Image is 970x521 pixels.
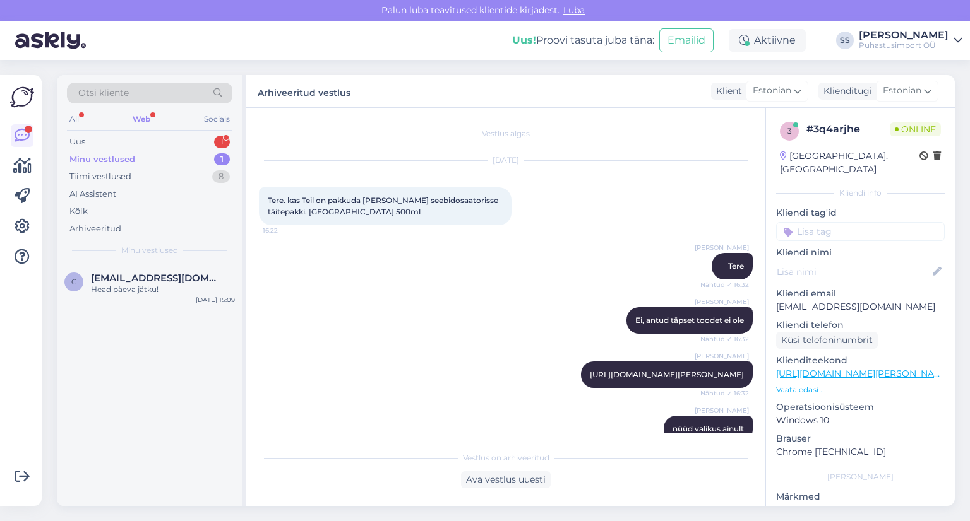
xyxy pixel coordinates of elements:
[212,170,230,183] div: 8
[659,28,714,52] button: Emailid
[859,30,962,50] a: [PERSON_NAME]Puhastusimport OÜ
[69,188,116,201] div: AI Assistent
[91,284,235,295] div: Head päeva jätku!
[859,30,949,40] div: [PERSON_NAME]
[69,223,121,235] div: Arhiveeritud
[700,280,749,290] span: Nähtud ✓ 16:32
[700,389,749,398] span: Nähtud ✓ 16:32
[776,401,945,414] p: Operatsioonisüsteem
[806,122,890,137] div: # 3q4arjhe
[463,452,549,464] span: Vestlus on arhiveeritud
[71,277,77,286] span: c
[78,86,129,100] span: Otsi kliente
[263,226,310,235] span: 16:22
[776,445,945,459] p: Chrome [TECHNICAL_ID]
[859,40,949,50] div: Puhastusimport OÜ
[214,136,230,148] div: 1
[890,122,941,136] span: Online
[196,295,235,305] div: [DATE] 15:09
[776,432,945,445] p: Brauser
[461,471,551,488] div: Ava vestlus uuesti
[836,32,854,49] div: SS
[695,406,749,415] span: [PERSON_NAME]
[695,243,749,252] span: [PERSON_NAME]
[130,111,153,127] div: Web
[121,245,178,256] span: Minu vestlused
[695,351,749,361] span: [PERSON_NAME]
[258,83,350,100] label: Arhiveeritud vestlus
[700,334,749,344] span: Nähtud ✓ 16:32
[214,153,230,166] div: 1
[776,414,945,427] p: Windows 10
[776,319,945,332] p: Kliendi telefon
[776,187,945,199] div: Kliendi info
[695,297,749,307] span: [PERSON_NAME]
[91,272,222,284] span: commerce@vigolin.com
[787,126,792,136] span: 3
[67,111,81,127] div: All
[776,354,945,367] p: Klienditeekond
[753,84,791,98] span: Estonian
[259,155,753,166] div: [DATE]
[883,84,921,98] span: Estonian
[776,287,945,300] p: Kliendi email
[590,370,744,379] a: [URL][DOMAIN_NAME][PERSON_NAME]
[69,136,85,148] div: Uus
[776,471,945,483] div: [PERSON_NAME]
[635,315,744,325] span: Ei, antud täpset toodet ei ole
[780,149,919,176] div: [GEOGRAPHIC_DATA], [GEOGRAPHIC_DATA]
[776,222,945,241] input: Lisa tag
[560,4,589,16] span: Luba
[711,85,742,98] div: Klient
[69,170,131,183] div: Tiimi vestlused
[729,29,806,52] div: Aktiivne
[776,206,945,220] p: Kliendi tag'id
[776,246,945,259] p: Kliendi nimi
[776,368,950,379] a: [URL][DOMAIN_NAME][PERSON_NAME]
[776,490,945,503] p: Märkmed
[268,196,500,216] span: Tere. kas Teil on pakkuda [PERSON_NAME] seebidosaatorisse täitepakki. [GEOGRAPHIC_DATA] 500ml
[10,85,34,109] img: Askly Logo
[512,33,654,48] div: Proovi tasuta juba täna:
[776,332,878,349] div: Küsi telefoninumbrit
[69,205,88,218] div: Kõik
[776,300,945,313] p: [EMAIL_ADDRESS][DOMAIN_NAME]
[776,384,945,395] p: Vaata edasi ...
[728,261,744,271] span: Tere
[673,424,744,433] span: nüüd valikus ainult
[818,85,872,98] div: Klienditugi
[777,265,930,279] input: Lisa nimi
[259,128,753,139] div: Vestlus algas
[512,34,536,46] b: Uus!
[69,153,135,166] div: Minu vestlused
[201,111,232,127] div: Socials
